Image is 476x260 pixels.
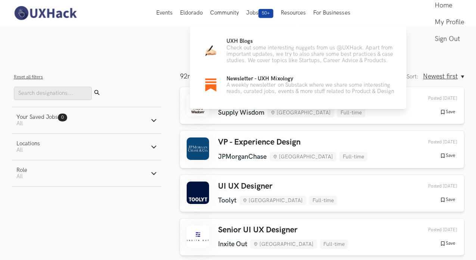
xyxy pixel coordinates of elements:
ul: Tabs Interface [95,33,382,54]
button: Save [438,196,457,203]
a: My Profile [435,14,464,31]
span: Newsletter - UXH Mixology [227,75,293,82]
span: UXH Blogs [227,38,253,44]
li: [GEOGRAPHIC_DATA] [239,196,306,205]
li: [GEOGRAPHIC_DATA] [270,152,336,161]
button: Reset all filters [14,74,43,80]
a: Sign Out [435,31,464,47]
a: Senior UI UX Designer Inxite Out [GEOGRAPHIC_DATA] Full-time Posted [DATE] Save [180,219,464,256]
span: All [16,147,23,153]
h3: VP - Experience Design [218,137,367,147]
a: UI UX Designer Toolyt [GEOGRAPHIC_DATA] Full-time Posted [DATE] Save [180,175,464,212]
button: Save [438,240,457,247]
span: 50+ [258,9,273,18]
img: UXHack-logo.png [12,5,78,21]
div: 11th Oct [411,227,457,233]
li: Full-time [337,108,365,117]
span: 0 [61,115,64,120]
img: Substack icon [205,78,217,91]
span: 92 [180,72,187,80]
li: Full-time [339,152,367,161]
p: Check out some interesting nuggets from us @UXHack. Apart from important updates, we try to also ... [227,44,395,64]
li: Inxite Out [218,240,247,248]
div: 12th Oct [411,96,457,101]
a: BulbUXH BlogsCheck out some interesting nuggets from us @UXHack. Apart from important updates, we... [202,38,395,64]
span: All [16,173,23,180]
button: Save [438,109,457,115]
img: Bulb [205,45,217,56]
li: Toolyt [218,196,236,204]
h3: Senior UI UX Designer [218,225,348,235]
span: All [16,120,23,127]
a: Technical Product Manager Supply Wisdom [GEOGRAPHIC_DATA] Full-time Posted [DATE] Save [180,87,464,124]
a: Substack iconNewsletter - UXH MixologyA weekly newsletter on Substack where we share some interes... [202,75,395,95]
span: Newest first [423,72,458,80]
button: RoleAll [12,160,161,186]
p: results [180,72,207,80]
label: Sort: [407,74,419,80]
li: Supply Wisdom [218,109,264,117]
li: JPMorganChase [218,153,267,161]
a: VP - Experience Design JPMorganChase [GEOGRAPHIC_DATA] Full-time Posted [DATE] Save [180,131,464,168]
div: 12th Oct [411,183,457,189]
li: Full-time [320,239,348,249]
button: Save [438,152,457,159]
input: Search [14,87,92,100]
h3: UI UX Designer [218,182,337,191]
div: Locations [16,140,40,147]
button: Newest first, Sort: [423,72,464,80]
button: LocationsAll [12,134,161,160]
div: 12th Oct [411,139,457,145]
li: [GEOGRAPHIC_DATA] [267,108,334,117]
li: [GEOGRAPHIC_DATA] [250,239,317,249]
li: Full-time [309,196,337,205]
div: Role [16,167,27,173]
p: A weekly newsletter on Substack where we share some interesting reads, curated jobs, events & mor... [227,82,395,95]
button: Your Saved Jobs0 All [12,107,161,133]
div: Your Saved Jobs [16,114,67,120]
